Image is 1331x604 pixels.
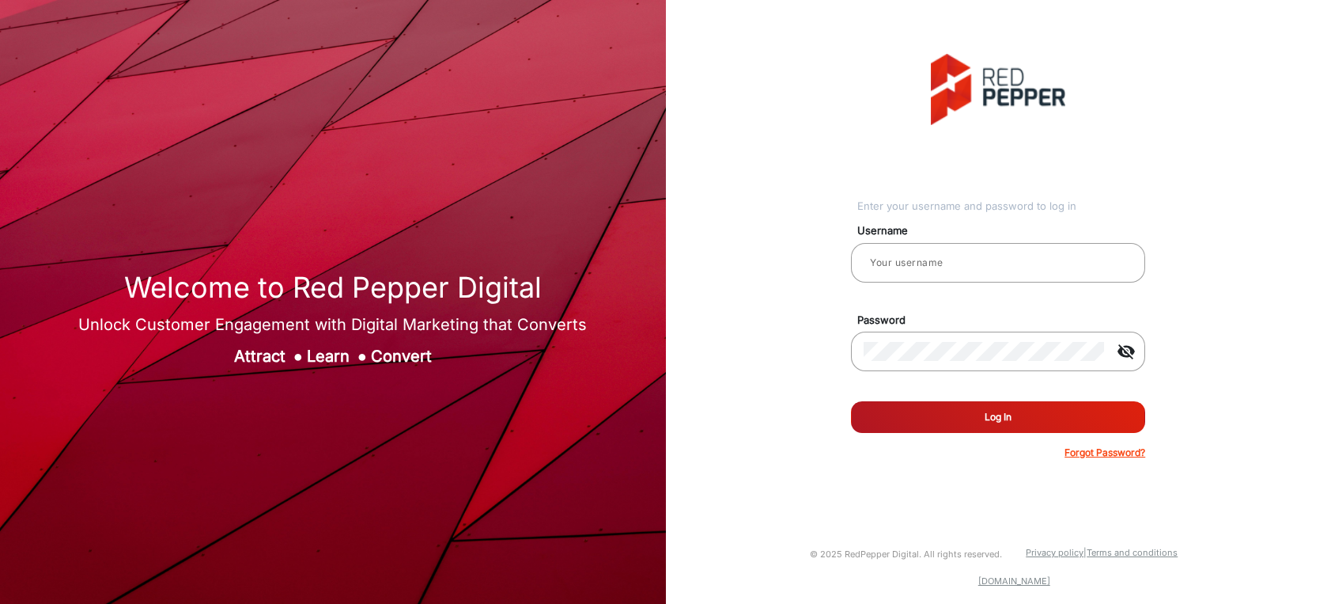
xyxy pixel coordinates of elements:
div: Attract Learn Convert [78,344,587,368]
h1: Welcome to Red Pepper Digital [78,271,587,305]
input: Your username [864,253,1132,272]
mat-label: Username [845,223,1163,239]
div: Unlock Customer Engagement with Digital Marketing that Converts [78,313,587,336]
div: Enter your username and password to log in [857,199,1146,215]
span: ● [357,347,367,366]
small: © 2025 RedPepper Digital. All rights reserved. [810,549,1002,560]
p: Forgot Password? [1064,446,1145,460]
mat-icon: visibility_off [1107,342,1145,361]
button: Log In [851,401,1145,433]
span: ● [293,347,303,366]
a: Terms and conditions [1087,547,1178,558]
mat-label: Password [845,313,1163,329]
a: Privacy policy [1026,547,1083,558]
a: [DOMAIN_NAME] [978,576,1050,587]
img: vmg-logo [931,54,1065,125]
a: | [1083,547,1087,558]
